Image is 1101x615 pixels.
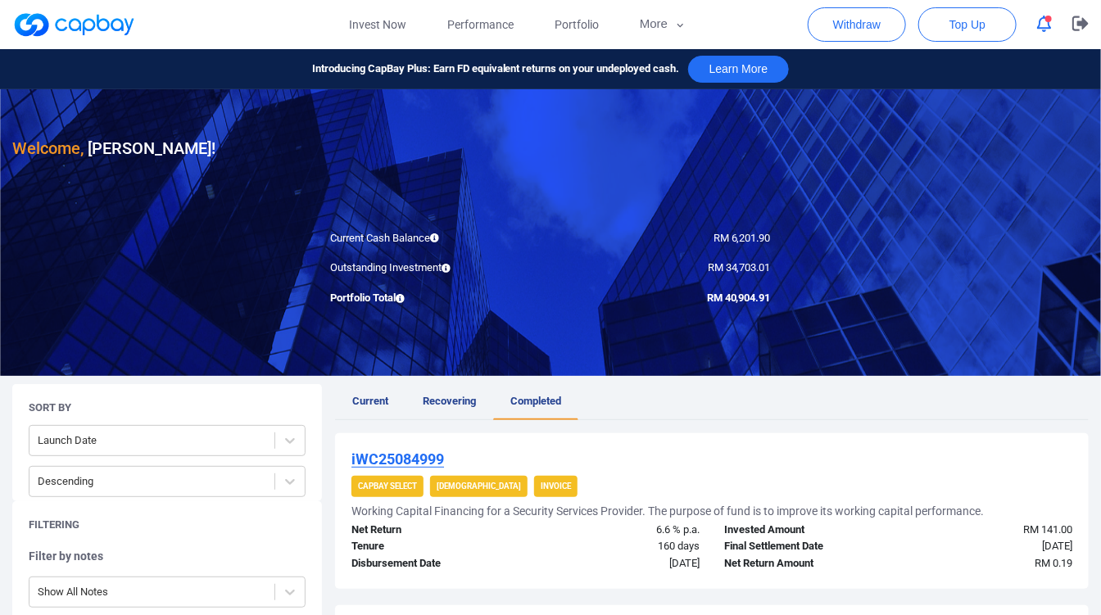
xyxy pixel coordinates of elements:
div: Disbursement Date [339,555,525,572]
div: Final Settlement Date [712,538,898,555]
div: Net Return [339,522,525,539]
strong: [DEMOGRAPHIC_DATA] [437,482,521,491]
strong: Invoice [541,482,571,491]
span: RM 40,904.91 [707,292,771,304]
button: Learn More [688,56,790,83]
u: iWC25084999 [351,450,444,468]
div: 6.6 % p.a. [526,522,712,539]
h5: Sort By [29,400,71,415]
div: Invested Amount [712,522,898,539]
span: RM 141.00 [1023,523,1072,536]
span: RM 34,703.01 [708,261,771,274]
div: Net Return Amount [712,555,898,572]
div: Portfolio Total [318,290,550,307]
h5: Working Capital Financing for a Security Services Provider. The purpose of fund is to improve its... [351,504,984,518]
span: Introducing CapBay Plus: Earn FD equivalent returns on your undeployed cash. [312,61,680,78]
h3: [PERSON_NAME] ! [12,135,215,161]
span: Current [352,395,388,407]
span: Completed [510,395,561,407]
div: Outstanding Investment [318,260,550,277]
button: Top Up [918,7,1017,42]
span: Top Up [949,16,985,33]
span: Welcome, [12,138,84,158]
strong: CapBay Select [358,482,417,491]
h5: Filter by notes [29,549,306,563]
div: [DATE] [899,538,1085,555]
span: Performance [447,16,514,34]
span: RM 0.19 [1035,557,1072,569]
span: Portfolio [555,16,599,34]
div: [DATE] [526,555,712,572]
button: Withdraw [808,7,906,42]
h5: Filtering [29,518,79,532]
div: Tenure [339,538,525,555]
span: RM 6,201.90 [714,232,771,244]
div: Current Cash Balance [318,230,550,247]
div: 160 days [526,538,712,555]
span: Recovering [423,395,476,407]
